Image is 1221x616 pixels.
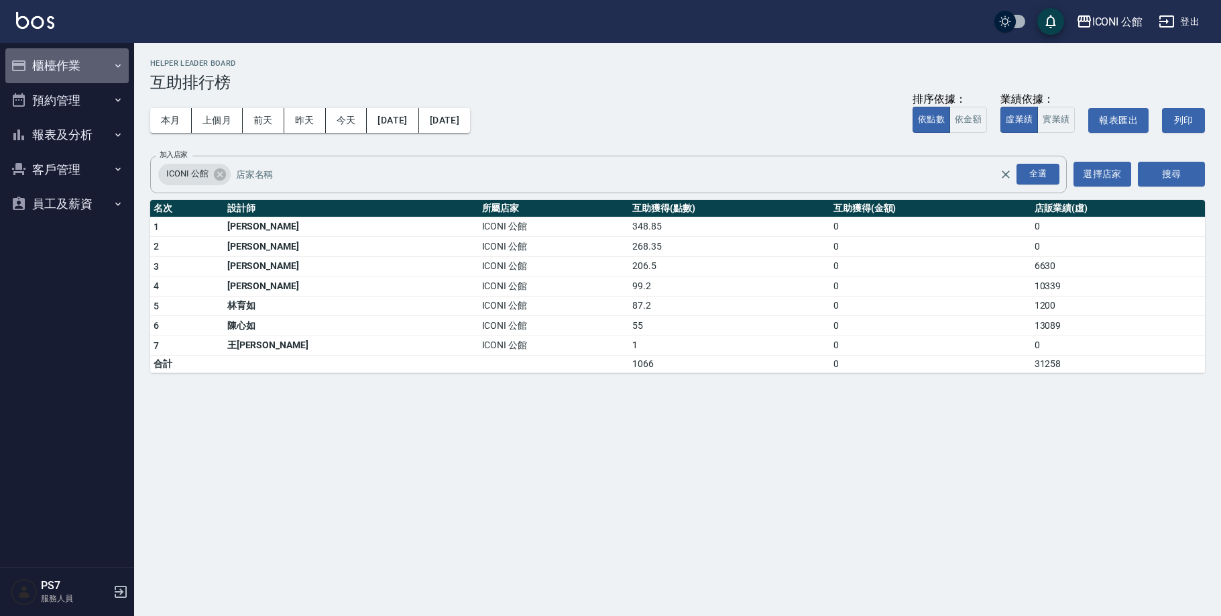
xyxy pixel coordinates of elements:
button: 實業績 [1037,107,1075,133]
td: [PERSON_NAME] [224,237,479,257]
button: 今天 [326,108,367,133]
td: 55 [629,316,830,336]
td: 0 [830,256,1031,276]
span: 6 [154,320,159,331]
td: ICONI 公館 [479,237,630,257]
td: 1200 [1031,296,1205,316]
label: 加入店家 [160,150,188,160]
button: 虛業績 [1000,107,1038,133]
td: 0 [1031,336,1205,356]
div: 排序依據： [913,93,987,107]
button: 員工及薪資 [5,187,129,221]
td: 0 [1031,217,1205,237]
td: 0 [830,237,1031,257]
span: ICONI 公館 [158,167,217,181]
span: 5 [154,301,159,311]
button: 搜尋 [1138,162,1205,187]
div: ICONI 公館 [1092,13,1143,30]
td: 87.2 [629,296,830,316]
td: [PERSON_NAME] [224,276,479,297]
th: 設計師 [224,200,479,217]
td: 1066 [629,356,830,373]
th: 店販業績(虛) [1031,200,1205,217]
td: ICONI 公館 [479,336,630,356]
button: 本月 [150,108,192,133]
span: 1 [154,221,159,232]
td: 合計 [150,356,224,373]
button: Open [1014,161,1062,187]
div: 業績依據： [1000,93,1075,107]
td: 0 [830,276,1031,297]
td: 31258 [1031,356,1205,373]
td: ICONI 公館 [479,316,630,336]
button: ICONI 公館 [1071,8,1149,36]
button: [DATE] [367,108,418,133]
input: 店家名稱 [233,162,1024,186]
th: 所屬店家 [479,200,630,217]
td: [PERSON_NAME] [224,217,479,237]
td: 王[PERSON_NAME] [224,336,479,356]
td: 13089 [1031,316,1205,336]
button: 依點數 [913,107,950,133]
button: 登出 [1153,9,1205,34]
th: 互助獲得(點數) [629,200,830,217]
button: 昨天 [284,108,326,133]
button: [DATE] [419,108,470,133]
button: 櫃檯作業 [5,48,129,83]
p: 服務人員 [41,593,109,605]
td: ICONI 公館 [479,296,630,316]
td: 0 [830,336,1031,356]
span: 7 [154,340,159,351]
td: ICONI 公館 [479,256,630,276]
button: 依金額 [949,107,987,133]
button: 選擇店家 [1073,162,1131,187]
button: 預約管理 [5,83,129,118]
td: 0 [830,217,1031,237]
td: 0 [830,296,1031,316]
td: 陳心如 [224,316,479,336]
td: 林育如 [224,296,479,316]
button: save [1037,8,1064,35]
span: 2 [154,241,159,252]
th: 互助獲得(金額) [830,200,1031,217]
td: 0 [830,316,1031,336]
button: 報表及分析 [5,117,129,152]
td: 6630 [1031,256,1205,276]
h2: Helper Leader Board [150,59,1205,68]
button: 客戶管理 [5,152,129,187]
button: 列印 [1162,108,1205,133]
td: 10339 [1031,276,1205,297]
button: Clear [996,165,1015,184]
th: 名次 [150,200,224,217]
h5: PS7 [41,579,109,593]
td: 206.5 [629,256,830,276]
td: 99.2 [629,276,830,297]
td: ICONI 公館 [479,217,630,237]
button: 前天 [243,108,284,133]
td: 348.85 [629,217,830,237]
img: Person [11,578,38,605]
div: 全選 [1016,164,1059,185]
td: 1 [629,336,830,356]
td: ICONI 公館 [479,276,630,297]
table: a dense table [150,200,1205,374]
td: 268.35 [629,237,830,257]
span: 4 [154,280,159,291]
td: 0 [830,356,1031,373]
h3: 互助排行榜 [150,73,1205,92]
button: 上個月 [192,108,243,133]
td: [PERSON_NAME] [224,256,479,276]
button: 報表匯出 [1088,108,1149,133]
td: 0 [1031,237,1205,257]
span: 3 [154,261,159,272]
img: Logo [16,12,54,29]
div: ICONI 公館 [158,164,231,185]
